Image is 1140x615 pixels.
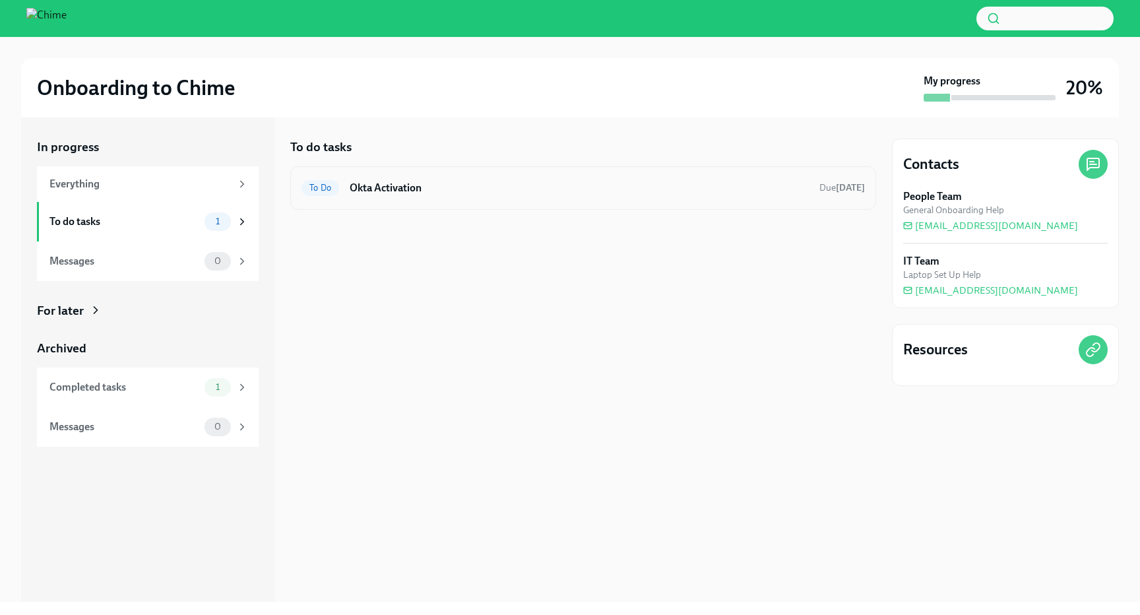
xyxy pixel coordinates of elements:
[819,182,865,193] span: Due
[37,242,259,281] a: Messages0
[350,181,809,195] h6: Okta Activation
[924,74,980,88] strong: My progress
[37,202,259,242] a: To do tasks1
[206,422,229,432] span: 0
[903,219,1078,232] a: [EMAIL_ADDRESS][DOMAIN_NAME]
[301,178,865,199] a: To DoOkta ActivationDue[DATE]
[49,380,199,395] div: Completed tasks
[37,407,259,447] a: Messages0
[903,204,1004,216] span: General Onboarding Help
[208,216,228,226] span: 1
[49,177,231,191] div: Everything
[37,368,259,407] a: Completed tasks1
[37,302,259,319] a: For later
[1066,76,1103,100] h3: 20%
[206,256,229,266] span: 0
[26,8,67,29] img: Chime
[836,182,865,193] strong: [DATE]
[903,154,959,174] h4: Contacts
[819,181,865,194] span: September 14th, 2025 11:00
[290,139,352,156] h5: To do tasks
[903,189,962,204] strong: People Team
[208,382,228,392] span: 1
[903,254,939,269] strong: IT Team
[301,183,339,193] span: To Do
[37,166,259,202] a: Everything
[903,284,1078,297] a: [EMAIL_ADDRESS][DOMAIN_NAME]
[37,75,235,101] h2: Onboarding to Chime
[37,302,84,319] div: For later
[49,420,199,434] div: Messages
[903,340,968,360] h4: Resources
[49,214,199,229] div: To do tasks
[49,254,199,269] div: Messages
[903,269,981,281] span: Laptop Set Up Help
[37,139,259,156] a: In progress
[37,340,259,357] a: Archived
